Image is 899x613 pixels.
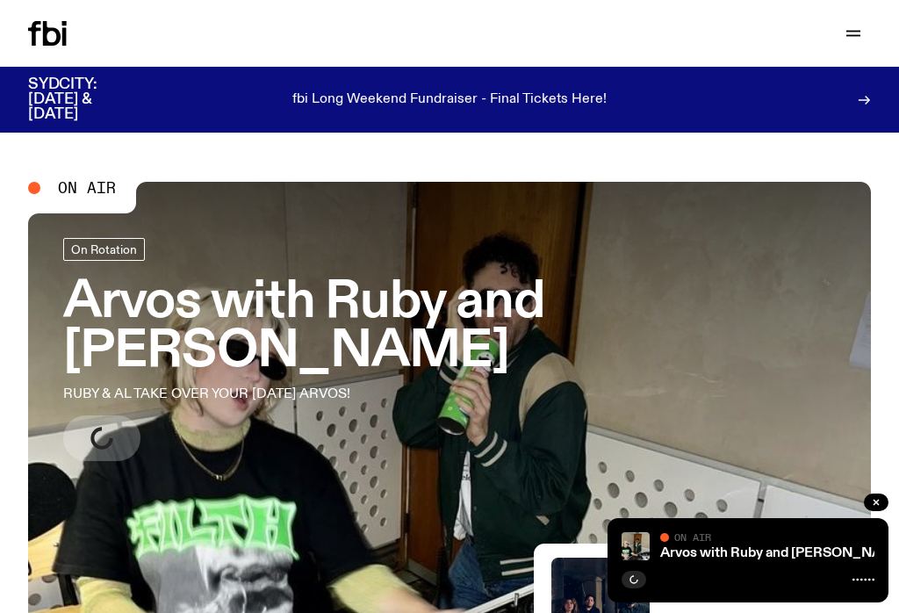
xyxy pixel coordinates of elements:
span: On Air [58,180,116,196]
p: fbi Long Weekend Fundraiser - Final Tickets Here! [292,92,607,108]
a: On Rotation [63,238,145,261]
a: Arvos with Ruby and [PERSON_NAME]RUBY & AL TAKE OVER YOUR [DATE] ARVOS! [63,238,836,461]
span: On Rotation [71,242,137,256]
h3: SYDCITY: [DATE] & [DATE] [28,77,140,122]
img: Ruby wears a Collarbones t shirt and pretends to play the DJ decks, Al sings into a pringles can.... [622,532,650,560]
h3: Arvos with Ruby and [PERSON_NAME] [63,278,836,377]
span: On Air [674,531,711,543]
p: RUBY & AL TAKE OVER YOUR [DATE] ARVOS! [63,384,513,405]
